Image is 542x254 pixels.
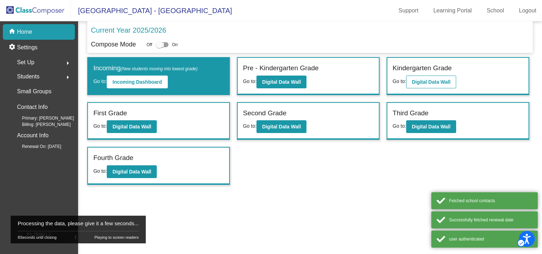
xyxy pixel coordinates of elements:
[9,28,17,36] mat-icon: home
[91,40,136,49] p: Compose Mode
[93,78,107,84] span: Go to:
[428,5,478,16] a: Learning Portal
[243,78,256,84] span: Go to:
[18,216,139,231] div: Processing the data, please give it a few seconds...
[172,42,178,48] span: On
[406,120,456,133] button: Digital Data Wall
[7,55,75,70] div: Submenu
[7,99,75,115] a: Contact Info
[112,79,162,85] b: Incoming Dashboard
[93,168,107,174] span: Go to:
[17,87,51,96] p: Small Groups
[112,124,151,129] b: Digital Data Wall
[3,40,75,55] a: settingsSettings
[262,124,301,129] b: Digital Data Wall
[7,70,75,84] div: Submenu
[17,57,34,67] span: Set Up
[9,43,17,52] mat-icon: settings
[107,120,157,133] button: Digital Data Wall
[17,131,49,140] p: Account Info
[17,102,48,112] p: Contact Info
[17,72,39,82] span: Students
[243,108,287,118] label: Second Grade
[243,123,256,129] span: Go to:
[393,108,428,118] label: Third Grade
[256,76,306,88] button: Digital Data Wall
[107,76,167,88] button: Incoming Dashboard
[393,63,452,73] label: Kindergarten Grade
[61,55,75,70] button: arrow_right
[11,121,71,128] span: Billing: [PERSON_NAME]
[393,123,406,129] span: Go to:
[93,108,127,118] label: First Grade
[61,70,75,84] button: arrow_right
[71,5,232,16] span: [GEOGRAPHIC_DATA] - [GEOGRAPHIC_DATA]
[91,25,166,35] p: Current Year 2025/2026
[17,43,38,52] p: Settings
[93,153,133,163] label: Fourth Grade
[449,236,532,242] div: user authenticated
[481,5,510,16] a: School
[243,63,319,73] label: Pre - Kindergarten Grade
[3,24,75,40] a: homeHome
[449,217,532,223] div: Successfully fetched renewal date
[256,120,306,133] button: Digital Data Wall
[393,5,424,16] a: Support
[63,73,72,82] mat-icon: arrow_right
[146,42,152,48] span: Off
[412,79,450,85] b: Digital Data Wall
[107,165,157,178] button: Digital Data Wall
[93,63,198,73] label: Incoming
[112,169,151,175] b: Digital Data Wall
[11,115,74,121] span: Primary: [PERSON_NAME]
[93,123,107,129] span: Go to:
[7,128,75,143] a: Account Info
[262,79,301,85] b: Digital Data Wall
[393,78,406,84] span: Go to:
[412,124,450,129] b: Digital Data Wall
[121,66,198,71] span: (New students moving into lowest grade)
[17,28,32,36] p: Home
[63,59,72,67] mat-icon: arrow_right
[7,84,75,99] a: Small Groups
[406,76,456,88] button: Digital Data Wall
[11,143,61,150] span: Renewal On: [DATE]
[513,5,542,16] a: Logout
[18,235,20,239] span: 8
[449,198,532,204] div: Fetched school contacts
